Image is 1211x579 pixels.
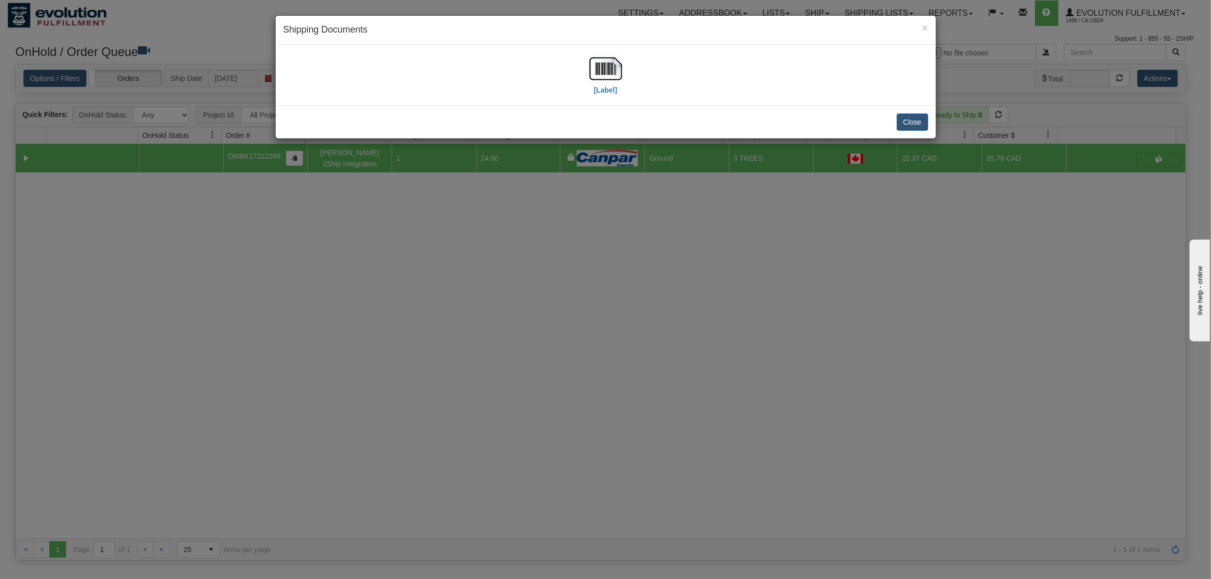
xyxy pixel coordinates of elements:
[283,23,928,37] h4: Shipping Documents
[589,64,622,94] a: [Label]
[922,22,928,33] button: Close
[897,113,928,131] button: Close
[8,9,94,16] div: live help - online
[922,22,928,34] span: ×
[1188,238,1210,341] iframe: chat widget
[594,85,617,95] label: [Label]
[589,52,622,85] img: barcode.jpg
